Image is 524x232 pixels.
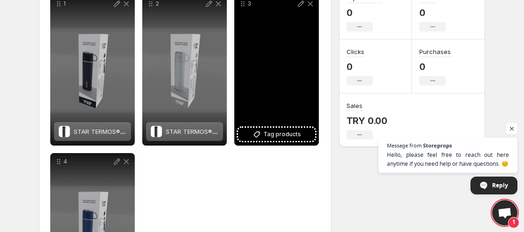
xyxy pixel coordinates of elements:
[492,200,517,225] a: Open chat
[347,61,373,72] p: 0
[347,47,364,56] h3: Clicks
[347,7,382,18] p: 0
[59,126,70,137] img: STAR TERMOS® | Trailmate Bardaklı Paslanmaz Çelik Termos 500 ML
[419,7,446,18] p: 0
[151,126,162,137] img: STAR TERMOS® | Trailmate Bardaklı Paslanmaz Çelik Termos 500 ML
[387,143,422,148] span: Message from
[166,128,370,135] span: STAR TERMOS® | Trailmate Bardaklı Paslanmaz Çelik Termos 500 ML
[508,217,519,228] span: 1
[63,158,112,165] p: 4
[419,61,451,72] p: 0
[419,47,451,56] h3: Purchases
[347,115,387,126] p: TRY 0.00
[347,101,362,110] h3: Sales
[492,177,508,193] span: Reply
[387,150,509,168] span: Hello, please feel free to reach out here anytime if you need help or have questions. 😊
[423,143,452,148] span: Storeprops
[238,128,315,141] button: Tag products
[263,130,301,139] span: Tag products
[74,128,277,135] span: STAR TERMOS® | Trailmate Bardaklı Paslanmaz Çelik Termos 500 ML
